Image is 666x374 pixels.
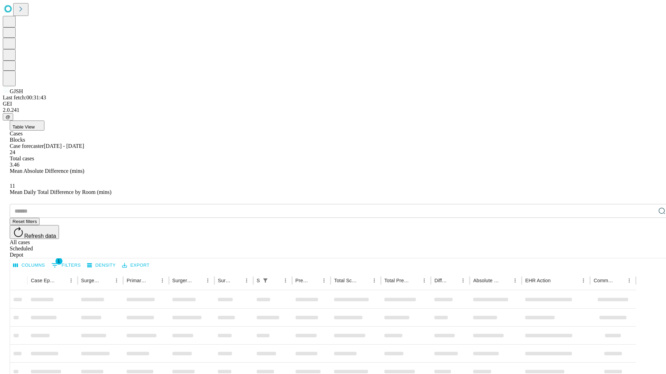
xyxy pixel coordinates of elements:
span: Total cases [10,155,34,161]
button: Sort [551,276,561,285]
button: Density [85,260,118,271]
button: Menu [579,276,588,285]
button: Sort [449,276,458,285]
button: Menu [624,276,634,285]
button: Menu [369,276,379,285]
span: Last fetch: 00:31:43 [3,95,46,100]
div: Surgery Date [218,278,231,283]
span: 3.46 [10,162,19,168]
span: Mean Daily Total Difference by Room (mins) [10,189,111,195]
button: Menu [112,276,121,285]
span: Reset filters [12,219,37,224]
button: Menu [419,276,429,285]
button: Sort [193,276,203,285]
button: Export [120,260,151,271]
div: Absolute Difference [473,278,500,283]
span: 1 [55,258,62,265]
button: Menu [319,276,329,285]
div: 2.0.241 [3,107,663,113]
button: @ [3,113,13,121]
div: Primary Service [127,278,147,283]
button: Sort [410,276,419,285]
button: Menu [281,276,290,285]
div: Surgery Name [172,278,193,283]
div: Total Scheduled Duration [334,278,359,283]
div: EHR Action [525,278,550,283]
button: Reset filters [10,218,40,225]
span: Refresh data [24,233,56,239]
span: [DATE] - [DATE] [44,143,84,149]
div: Comments [594,278,614,283]
button: Menu [242,276,251,285]
div: Surgeon Name [81,278,101,283]
button: Refresh data [10,225,59,239]
button: Sort [232,276,242,285]
button: Menu [157,276,167,285]
button: Table View [10,121,44,131]
button: Sort [501,276,510,285]
button: Sort [148,276,157,285]
div: Predicted In Room Duration [296,278,309,283]
button: Menu [458,276,468,285]
button: Sort [360,276,369,285]
span: 24 [10,149,15,155]
button: Sort [309,276,319,285]
div: Case Epic Id [31,278,56,283]
span: GJSH [10,88,23,94]
span: Case forecaster [10,143,44,149]
div: Difference [434,278,448,283]
button: Select columns [11,260,47,271]
div: 1 active filter [261,276,270,285]
button: Show filters [50,260,83,271]
div: GEI [3,101,663,107]
button: Menu [66,276,76,285]
div: Scheduled In Room Duration [257,278,260,283]
div: Total Predicted Duration [384,278,409,283]
button: Sort [57,276,66,285]
span: @ [6,114,10,119]
button: Show filters [261,276,270,285]
button: Sort [615,276,624,285]
button: Menu [203,276,213,285]
span: Mean Absolute Difference (mins) [10,168,84,174]
button: Sort [271,276,281,285]
span: Table View [12,124,35,130]
button: Menu [510,276,520,285]
span: 11 [10,183,15,189]
button: Sort [102,276,112,285]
